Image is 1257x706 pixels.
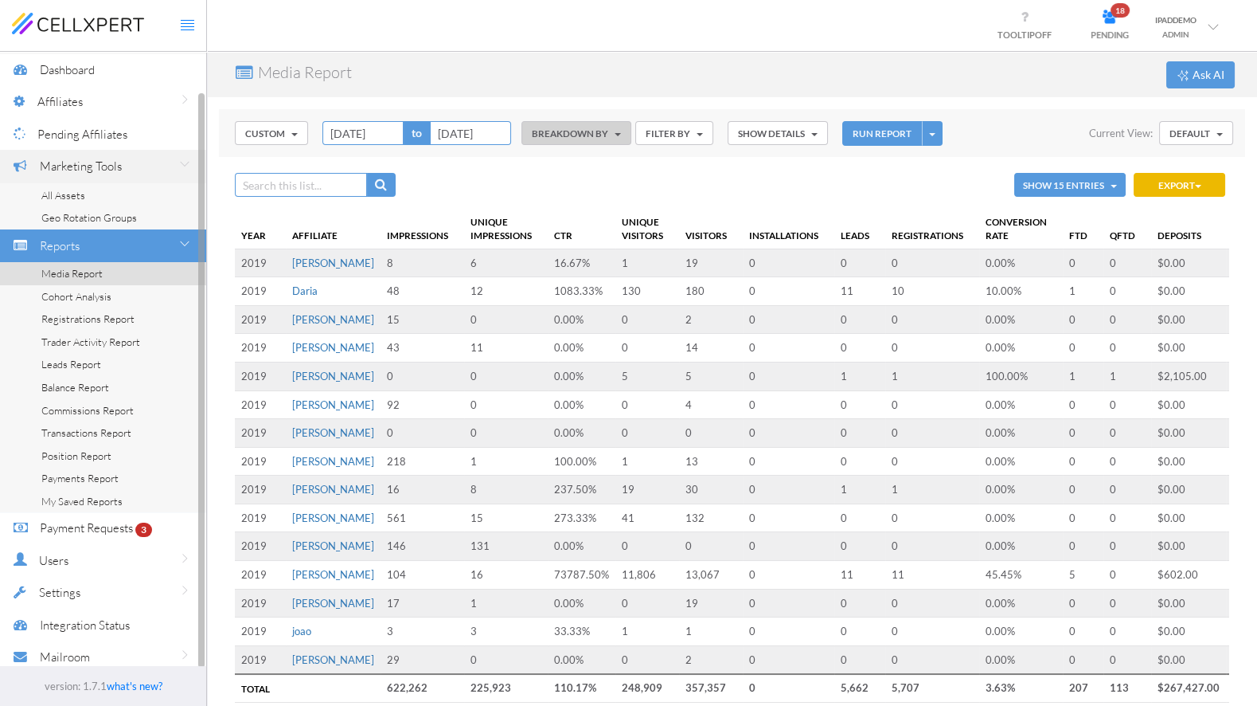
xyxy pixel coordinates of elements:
[885,249,979,277] td: 0
[834,532,885,561] td: 0
[615,334,679,363] td: 0
[743,209,834,249] th: Installations: activate to sort column ascending
[235,334,286,363] td: 2019
[615,447,679,476] td: 1
[743,674,834,702] td: 0
[41,381,109,394] span: Balance Report
[1069,284,1075,297] span: 1
[1151,589,1226,618] td: $0.00
[235,305,286,334] td: 2019
[1103,674,1151,702] td: 113
[235,249,286,277] td: 2019
[381,618,464,646] td: 3
[40,159,122,174] span: Marketing Tools
[834,447,885,476] td: 0
[834,560,885,589] td: 11
[979,504,1063,532] td: 0.00%
[464,305,548,334] td: 0
[37,127,127,142] span: Pending Affiliates
[1111,3,1130,18] span: 18
[1103,476,1151,504] td: 0
[548,674,615,702] td: 110.17%
[892,483,898,496] span: 1
[1063,447,1103,476] td: 0
[41,426,131,439] span: Transactions Report
[235,277,286,306] td: 2019
[979,532,1063,561] td: 0.00%
[885,618,979,646] td: 0
[235,532,286,561] td: 2019
[40,649,90,665] span: Mailroom
[41,495,123,508] span: My Saved Reports
[679,645,743,674] td: 2
[464,476,548,504] td: 8
[834,209,885,249] th: Leads: activate to sort column ascending
[679,419,743,448] td: 0
[885,674,979,702] td: 5,707
[39,553,68,568] span: Users
[40,62,95,77] span: Dashboard
[615,277,679,306] td: 130
[37,94,83,109] span: Affiliates
[235,674,286,702] th: Total
[548,618,615,646] td: 33.33%
[842,121,922,146] button: RUN REPORT
[679,560,743,589] td: 13,067
[743,589,834,618] td: 0
[834,277,885,306] td: 11
[1103,504,1151,532] td: 0
[381,645,464,674] td: 29
[292,625,311,637] a: joao
[1151,390,1226,419] td: $0.00
[885,209,979,249] th: Registrations: activate to sort column ascending
[979,419,1063,448] td: 0.00%
[464,532,548,561] td: 131
[885,419,979,448] td: 0
[679,209,743,249] th: Visitors: activate to sort column ascending
[1063,390,1103,419] td: 0
[381,363,464,391] td: 0
[548,249,615,277] td: 16.67%
[1063,589,1103,618] td: 0
[1103,305,1151,334] td: 0
[464,390,548,419] td: 0
[997,29,1052,40] span: TOOLTIP
[381,249,464,277] td: 8
[235,447,286,476] td: 2019
[292,483,374,496] a: [PERSON_NAME]
[1151,618,1226,646] td: $0.00
[235,645,286,674] td: 2019
[1151,447,1226,476] td: $0.00
[615,209,679,249] th: Unique Visitors: activate to sort column ascending
[743,447,834,476] td: 0
[1134,173,1225,197] button: Export
[615,504,679,532] td: 41
[292,426,374,439] a: [PERSON_NAME]
[834,249,885,277] td: 0
[1151,532,1226,561] td: $0.00
[548,476,615,504] td: 237.50%
[1103,390,1151,419] td: 0
[885,532,979,561] td: 0
[548,504,615,532] td: 273.33%
[743,249,834,277] td: 0
[1103,618,1151,646] td: 0
[679,618,743,646] td: 1
[107,680,162,692] a: what's new?
[1091,29,1129,40] span: PENDING
[548,334,615,363] td: 0.00%
[1151,249,1226,277] td: $0.00
[1063,476,1103,504] td: 0
[40,520,133,535] span: Payment Requests
[635,121,713,145] button: FILTER BY
[1103,447,1151,476] td: 0
[615,560,679,589] td: 11,806
[235,618,286,646] td: 2019
[1151,305,1226,334] td: $0.00
[885,334,979,363] td: 0
[521,121,631,145] button: BREAKDOWN BY
[41,404,134,417] span: Commissions Report
[892,370,898,382] span: 1
[548,209,615,249] th: CTR: activate to sort column ascending
[548,363,615,391] td: 0.00%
